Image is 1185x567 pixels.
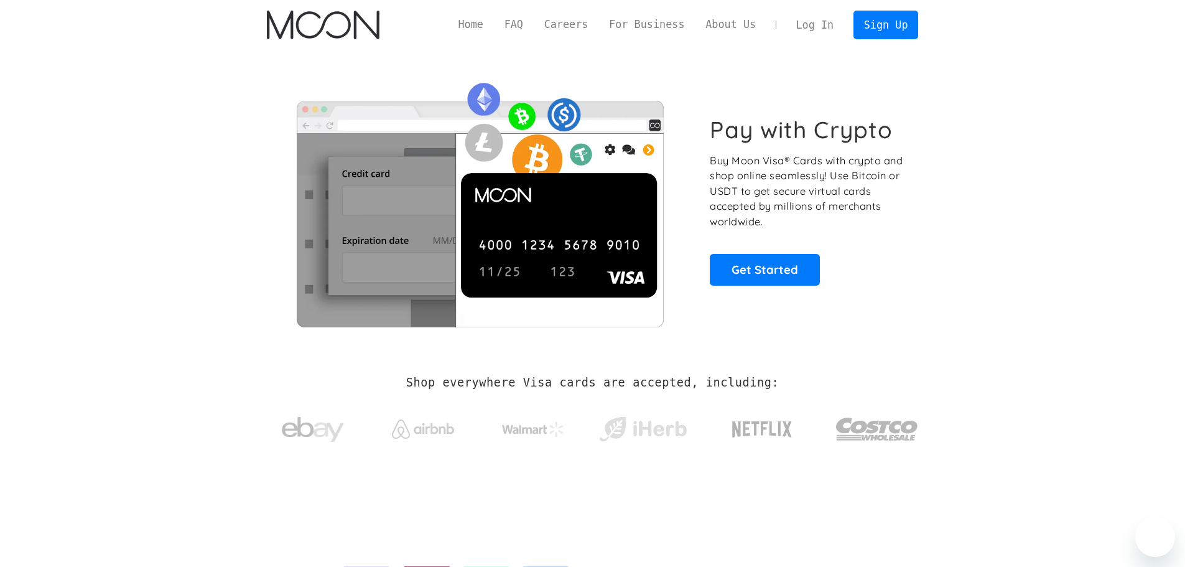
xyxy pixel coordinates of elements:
img: Netflix [731,414,793,445]
img: Costco [835,406,919,452]
a: Airbnb [376,407,469,445]
a: For Business [598,17,695,32]
a: About Us [695,17,766,32]
img: Walmart [502,422,564,437]
img: ebay [282,410,344,449]
a: Sign Up [853,11,918,39]
iframe: Dugme za pokretanje prozora za razmenu poruka [1135,517,1175,557]
img: Airbnb [392,419,454,439]
a: ebay [267,398,360,456]
a: Walmart [486,410,579,443]
p: Buy Moon Visa® Cards with crypto and shop online seamlessly! Use Bitcoin or USDT to get secure vi... [710,153,904,230]
a: FAQ [494,17,534,32]
a: Log In [786,11,844,39]
h2: Shop everywhere Visa cards are accepted, including: [406,376,779,390]
img: Moon Cards let you spend your crypto anywhere Visa is accepted. [267,74,693,327]
a: Netflix [707,401,818,451]
img: iHerb [597,413,689,446]
a: home [267,11,379,39]
a: Get Started [710,254,820,285]
a: Careers [534,17,598,32]
h1: Pay with Crypto [710,116,893,144]
a: Costco [835,393,919,459]
a: Home [448,17,494,32]
a: iHerb [597,401,689,452]
img: Moon Logo [267,11,379,39]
